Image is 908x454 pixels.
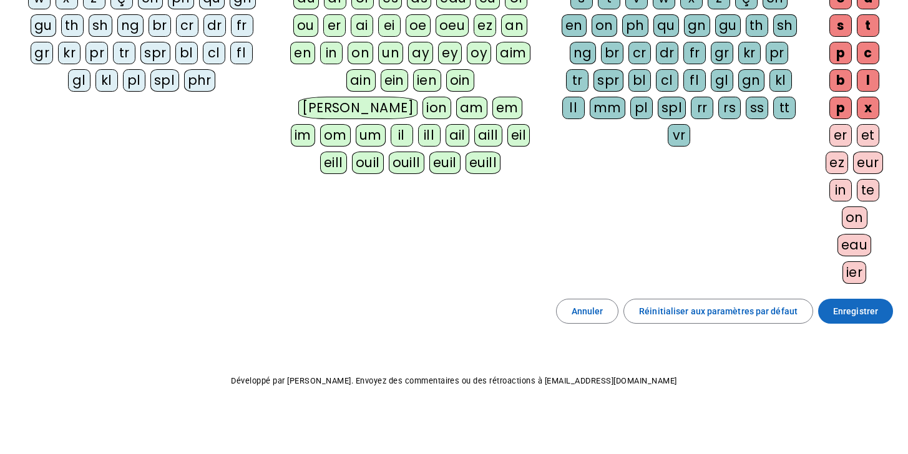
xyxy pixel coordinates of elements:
[746,97,768,119] div: ss
[833,304,878,319] span: Enregistrer
[298,97,417,119] div: [PERSON_NAME]
[348,42,373,64] div: on
[658,97,686,119] div: spl
[853,152,883,174] div: eur
[31,14,56,37] div: gu
[593,69,623,92] div: spr
[351,14,373,37] div: ai
[857,14,879,37] div: t
[356,124,386,147] div: um
[446,124,470,147] div: ail
[58,42,81,64] div: kr
[857,179,879,201] div: te
[842,261,867,284] div: ier
[149,14,171,37] div: br
[857,97,879,119] div: x
[829,69,852,92] div: b
[68,69,90,92] div: gl
[117,14,144,37] div: ng
[592,14,617,37] div: on
[639,304,798,319] span: Réinitialiser aux paramètres par défaut
[406,14,431,37] div: oe
[653,14,679,37] div: qu
[668,124,690,147] div: vr
[572,304,603,319] span: Annuler
[85,42,108,64] div: pr
[857,124,879,147] div: et
[691,97,713,119] div: rr
[123,69,145,92] div: pl
[429,152,461,174] div: euil
[291,124,315,147] div: im
[113,42,135,64] div: tr
[323,14,346,37] div: er
[381,69,409,92] div: ein
[738,42,761,64] div: kr
[346,69,376,92] div: ain
[320,152,347,174] div: eill
[562,14,587,37] div: en
[570,42,596,64] div: ng
[842,206,867,229] div: on
[293,14,318,37] div: ou
[857,69,879,92] div: l
[684,14,710,37] div: gn
[683,69,706,92] div: fl
[711,42,733,64] div: gr
[389,152,424,174] div: ouill
[623,299,813,324] button: Réinitialiser aux paramètres par défaut
[769,69,792,92] div: kl
[628,69,651,92] div: bl
[562,97,585,119] div: ll
[231,14,253,37] div: fr
[438,42,462,64] div: ey
[492,97,522,119] div: em
[140,42,170,64] div: spr
[829,179,852,201] div: in
[826,152,848,174] div: ez
[556,299,619,324] button: Annuler
[474,14,496,37] div: ez
[818,299,893,324] button: Enregistrer
[378,42,403,64] div: un
[320,124,351,147] div: om
[711,69,733,92] div: gl
[290,42,315,64] div: en
[837,234,872,256] div: eau
[829,42,852,64] div: p
[456,97,487,119] div: am
[95,69,118,92] div: kl
[413,69,441,92] div: ien
[738,69,764,92] div: gn
[718,97,741,119] div: rs
[89,14,112,37] div: sh
[378,14,401,37] div: ei
[656,69,678,92] div: cl
[501,14,527,37] div: an
[829,97,852,119] div: p
[656,42,678,64] div: dr
[829,14,852,37] div: s
[436,14,469,37] div: oeu
[601,42,623,64] div: br
[630,97,653,119] div: pl
[566,69,588,92] div: tr
[446,69,475,92] div: oin
[408,42,433,64] div: ay
[203,42,225,64] div: cl
[466,152,500,174] div: euill
[175,42,198,64] div: bl
[418,124,441,147] div: ill
[766,42,788,64] div: pr
[773,14,797,37] div: sh
[590,97,625,119] div: mm
[422,97,451,119] div: ion
[10,374,898,389] p: Développé par [PERSON_NAME]. Envoyez des commentaires ou des rétroactions à [EMAIL_ADDRESS][DOMAI...
[61,14,84,37] div: th
[628,42,651,64] div: cr
[230,42,253,64] div: fl
[320,42,343,64] div: in
[829,124,852,147] div: er
[496,42,530,64] div: aim
[352,152,384,174] div: ouil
